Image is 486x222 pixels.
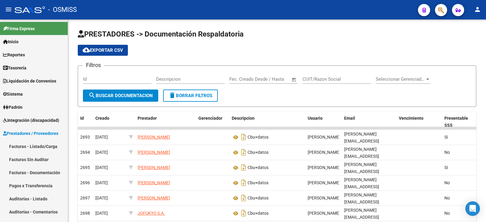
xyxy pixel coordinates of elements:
[344,132,379,157] span: [PERSON_NAME][EMAIL_ADDRESS][PERSON_NAME][DOMAIN_NAME]
[376,76,425,82] span: Seleccionar Gerenciador
[291,76,298,83] button: Open calendar
[78,30,244,38] span: PRESTADORES -> Documentación Respaldatoria
[240,178,248,188] i: Descargar documento
[83,90,158,102] button: Buscar Documentacion
[465,201,480,216] div: Open Intercom Messenger
[3,38,19,45] span: Inicio
[95,211,108,216] span: [DATE]
[169,93,212,98] span: Borrar Filtros
[138,116,157,121] span: Prestador
[138,135,170,139] span: [PERSON_NAME]
[48,3,77,16] span: - OSMISS
[80,165,90,170] span: 2695
[3,117,59,124] span: Integración (discapacidad)
[138,196,170,200] span: [PERSON_NAME]
[88,93,153,98] span: Buscar Documentacion
[95,150,108,155] span: [DATE]
[442,112,478,132] datatable-header-cell: Presentable SSS
[78,112,93,132] datatable-header-cell: Id
[399,116,423,121] span: Vencimiento
[80,150,90,155] span: 2694
[3,130,58,137] span: Prestadores / Proveedores
[444,211,450,216] span: No
[248,181,269,185] span: Cbu+datos
[95,116,109,121] span: Creado
[344,116,355,121] span: Email
[308,180,340,185] span: [PERSON_NAME]
[229,76,254,82] input: Fecha inicio
[240,132,248,142] i: Descargar documento
[95,135,108,139] span: [DATE]
[240,147,248,157] i: Descargar documento
[163,90,218,102] button: Borrar Filtros
[80,180,90,185] span: 2696
[229,112,305,132] datatable-header-cell: Descripcion
[308,135,340,139] span: [PERSON_NAME]
[78,45,128,56] button: Exportar CSV
[83,48,123,53] span: Exportar CSV
[248,211,269,216] span: Cbu+datos
[3,25,35,32] span: Firma Express
[308,165,340,170] span: [PERSON_NAME]
[248,150,269,155] span: Cbu+datos
[5,6,12,13] mat-icon: menu
[344,147,379,172] span: [PERSON_NAME][EMAIL_ADDRESS][PERSON_NAME][DOMAIN_NAME]
[308,150,340,155] span: [PERSON_NAME]
[444,135,448,139] span: Sí
[95,196,108,200] span: [DATE]
[444,116,468,128] span: Presentable SSS
[308,211,340,216] span: [PERSON_NAME]
[342,112,396,132] datatable-header-cell: Email
[248,196,269,201] span: Cbu+datos
[95,165,108,170] span: [DATE]
[3,104,22,111] span: Padrón
[444,180,450,185] span: No
[240,193,248,203] i: Descargar documento
[138,150,170,155] span: [PERSON_NAME]
[240,208,248,218] i: Descargar documento
[444,150,450,155] span: No
[305,112,342,132] datatable-header-cell: Usuario
[88,92,96,99] mat-icon: search
[138,180,170,185] span: [PERSON_NAME]
[259,76,289,82] input: Fecha fin
[474,6,481,13] mat-icon: person
[138,165,170,170] span: [PERSON_NAME]
[95,180,108,185] span: [DATE]
[138,211,165,216] span: JOFUKYO S.A.
[3,51,25,58] span: Reportes
[344,162,379,188] span: [PERSON_NAME][EMAIL_ADDRESS][PERSON_NAME][DOMAIN_NAME]
[344,192,379,218] span: [PERSON_NAME][EMAIL_ADDRESS][PERSON_NAME][DOMAIN_NAME]
[80,211,90,216] span: 2698
[83,61,104,69] h3: Filtros
[93,112,126,132] datatable-header-cell: Creado
[3,78,56,84] span: Liquidación de Convenios
[169,92,176,99] mat-icon: delete
[83,46,90,54] mat-icon: cloud_download
[444,165,448,170] span: Sí
[248,165,269,170] span: Cbu+datos
[444,196,450,200] span: No
[308,116,323,121] span: Usuario
[135,112,196,132] datatable-header-cell: Prestador
[80,116,84,121] span: Id
[232,116,255,121] span: Descripcion
[3,91,23,97] span: Sistema
[80,196,90,200] span: 2697
[196,112,229,132] datatable-header-cell: Gerenciador
[248,135,269,140] span: Cbu+datos
[80,135,90,139] span: 2693
[308,196,340,200] span: [PERSON_NAME]
[344,177,379,203] span: [PERSON_NAME][EMAIL_ADDRESS][PERSON_NAME][DOMAIN_NAME]
[396,112,442,132] datatable-header-cell: Vencimiento
[240,163,248,172] i: Descargar documento
[3,65,26,71] span: Tesorería
[198,116,222,121] span: Gerenciador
